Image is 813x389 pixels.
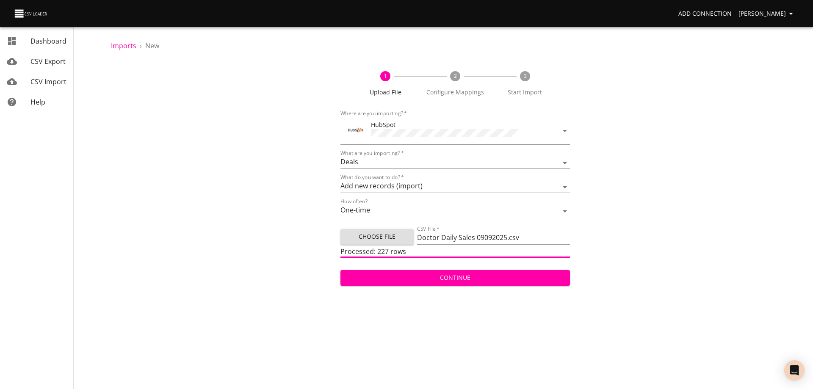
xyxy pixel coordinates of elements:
span: Choose File [347,232,407,242]
div: Open Intercom Messenger [784,360,805,381]
label: How often? [340,199,368,204]
span: Upload File [354,88,417,97]
button: [PERSON_NAME] [735,6,799,22]
span: Processed: 227 rows [340,247,406,256]
button: Choose File [340,229,414,245]
label: What are you importing? [340,151,404,156]
text: 3 [523,72,526,80]
span: Dashboard [30,36,66,46]
span: CSV Export [30,57,66,66]
text: 2 [454,72,456,80]
div: Tool [347,121,364,138]
span: Configure Mappings [424,88,487,97]
label: CSV File [417,226,440,232]
span: [PERSON_NAME] [738,8,796,19]
span: Continue [347,273,563,283]
text: 1 [384,72,387,80]
span: Add Connection [678,8,732,19]
img: HubSpot [347,121,364,138]
span: Help [30,97,45,107]
span: New [145,41,159,50]
img: CSV Loader [14,8,49,19]
a: Imports [111,41,136,50]
label: Where are you importing? [340,111,407,116]
span: Start Import [493,88,556,97]
li: › [140,41,142,51]
span: HubSpot [371,121,395,129]
button: Continue [340,270,570,286]
label: What do you want to do? [340,175,404,180]
div: ToolHubSpot [340,117,570,145]
span: CSV Import [30,77,66,86]
a: Add Connection [675,6,735,22]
